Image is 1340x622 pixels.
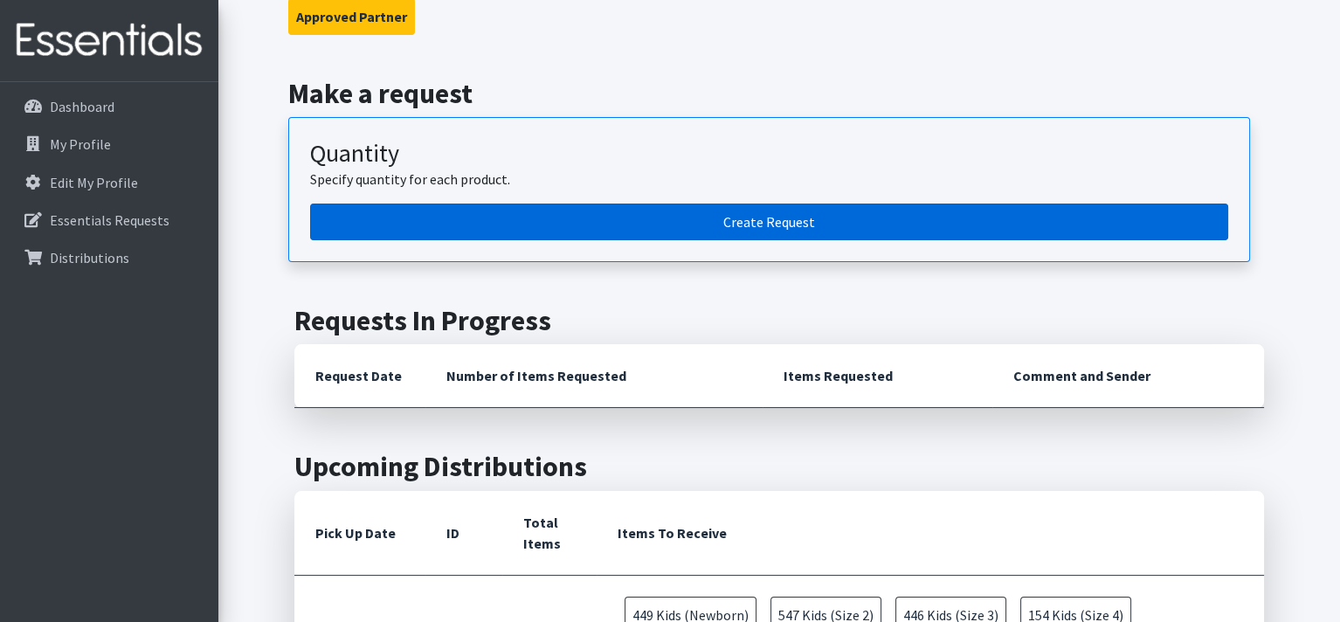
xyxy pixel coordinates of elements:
[7,165,211,200] a: Edit My Profile
[7,89,211,124] a: Dashboard
[50,98,114,115] p: Dashboard
[7,11,211,70] img: HumanEssentials
[425,344,763,408] th: Number of Items Requested
[310,169,1228,190] p: Specify quantity for each product.
[294,450,1264,483] h2: Upcoming Distributions
[763,344,992,408] th: Items Requested
[597,491,1264,576] th: Items To Receive
[50,135,111,153] p: My Profile
[502,491,597,576] th: Total Items
[7,127,211,162] a: My Profile
[50,211,169,229] p: Essentials Requests
[425,491,502,576] th: ID
[50,249,129,266] p: Distributions
[288,77,1271,110] h2: Make a request
[992,344,1264,408] th: Comment and Sender
[7,203,211,238] a: Essentials Requests
[50,174,138,191] p: Edit My Profile
[294,344,425,408] th: Request Date
[310,204,1228,240] a: Create a request by quantity
[294,491,425,576] th: Pick Up Date
[7,240,211,275] a: Distributions
[310,139,1228,169] h3: Quantity
[294,304,1264,337] h2: Requests In Progress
